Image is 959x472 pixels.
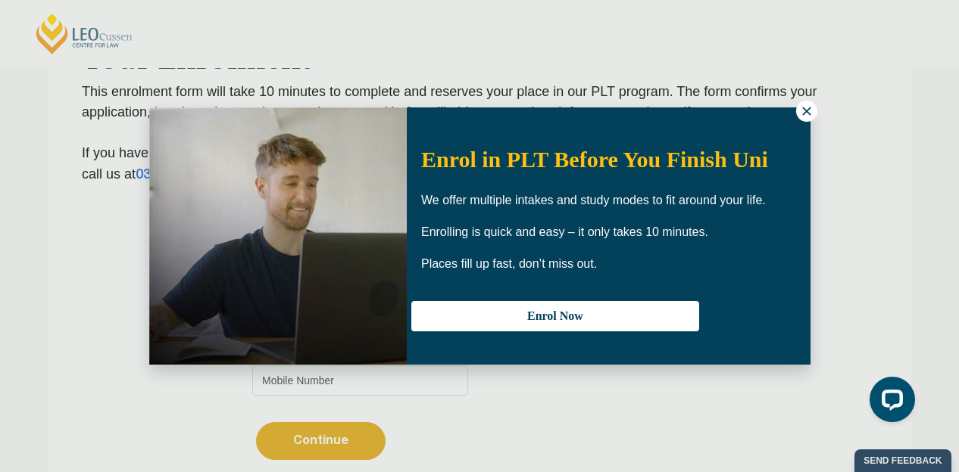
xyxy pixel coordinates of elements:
[411,301,699,331] button: Enrol Now
[796,101,817,122] button: Close
[421,225,708,238] span: Enrolling is quick and easy – it only takes 10 minutes.
[421,257,597,270] span: Places fill up fast, don’t miss out.
[421,147,768,172] span: Enrol in PLT Before You Finish Uni
[857,371,921,434] iframe: LiveChat chat widget
[421,194,766,206] span: We offer multiple intakes and study modes to fit around your life.
[149,107,407,365] img: Woman in yellow blouse holding folders looking to the right and smiling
